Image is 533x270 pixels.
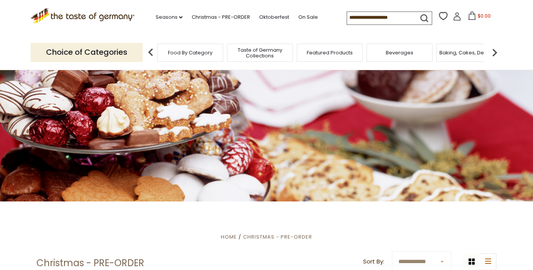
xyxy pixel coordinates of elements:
[463,11,495,23] button: $0.00
[243,233,312,241] a: Christmas - PRE-ORDER
[487,45,502,60] img: next arrow
[386,50,413,56] a: Beverages
[36,257,144,269] h1: Christmas - PRE-ORDER
[259,13,289,21] a: Oktoberfest
[298,13,318,21] a: On Sale
[363,257,384,267] label: Sort By:
[31,43,143,62] p: Choice of Categories
[439,50,499,56] a: Baking, Cakes, Desserts
[221,233,237,241] a: Home
[143,45,158,60] img: previous arrow
[156,13,183,21] a: Seasons
[229,47,291,59] a: Taste of Germany Collections
[478,13,491,19] span: $0.00
[168,50,212,56] a: Food By Category
[192,13,250,21] a: Christmas - PRE-ORDER
[307,50,353,56] a: Featured Products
